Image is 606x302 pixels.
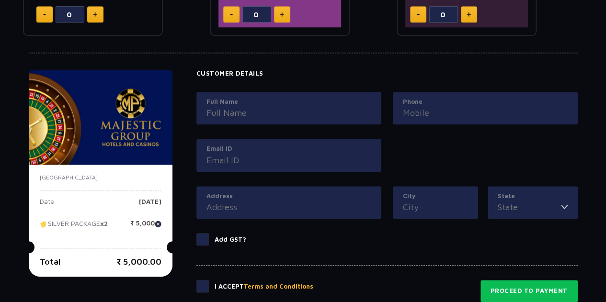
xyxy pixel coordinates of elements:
img: toggler icon [561,201,568,213]
label: City [403,191,468,201]
p: Date [40,198,54,213]
img: plus [93,12,97,17]
h4: Customer Details [196,70,578,78]
input: City [403,201,468,213]
img: minus [417,14,420,15]
p: ₹ 5,000.00 [116,255,161,268]
img: majesticPride-banner [29,70,172,165]
input: Full Name [206,106,371,119]
p: Total [40,255,61,268]
input: Mobile [403,106,568,119]
p: [GEOGRAPHIC_DATA] [40,173,161,182]
img: tikcet [40,220,48,228]
label: Full Name [206,97,371,107]
img: plus [467,12,471,17]
label: Address [206,191,371,201]
label: State [498,191,568,201]
p: SILVER PACKAGE [40,220,108,234]
img: plus [280,12,284,17]
p: Add GST? [215,235,246,245]
p: [DATE] [139,198,161,213]
p: ₹ 5,000 [130,220,161,234]
input: State [498,201,561,213]
strong: x2 [100,219,108,227]
button: Proceed to Payment [480,280,578,302]
button: Terms and Conditions [244,282,313,291]
label: Email ID [206,144,371,154]
label: Phone [403,97,568,107]
p: I Accept [215,282,313,291]
img: minus [230,14,233,15]
input: Email ID [206,154,371,167]
img: minus [43,14,46,15]
input: Address [206,201,371,213]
